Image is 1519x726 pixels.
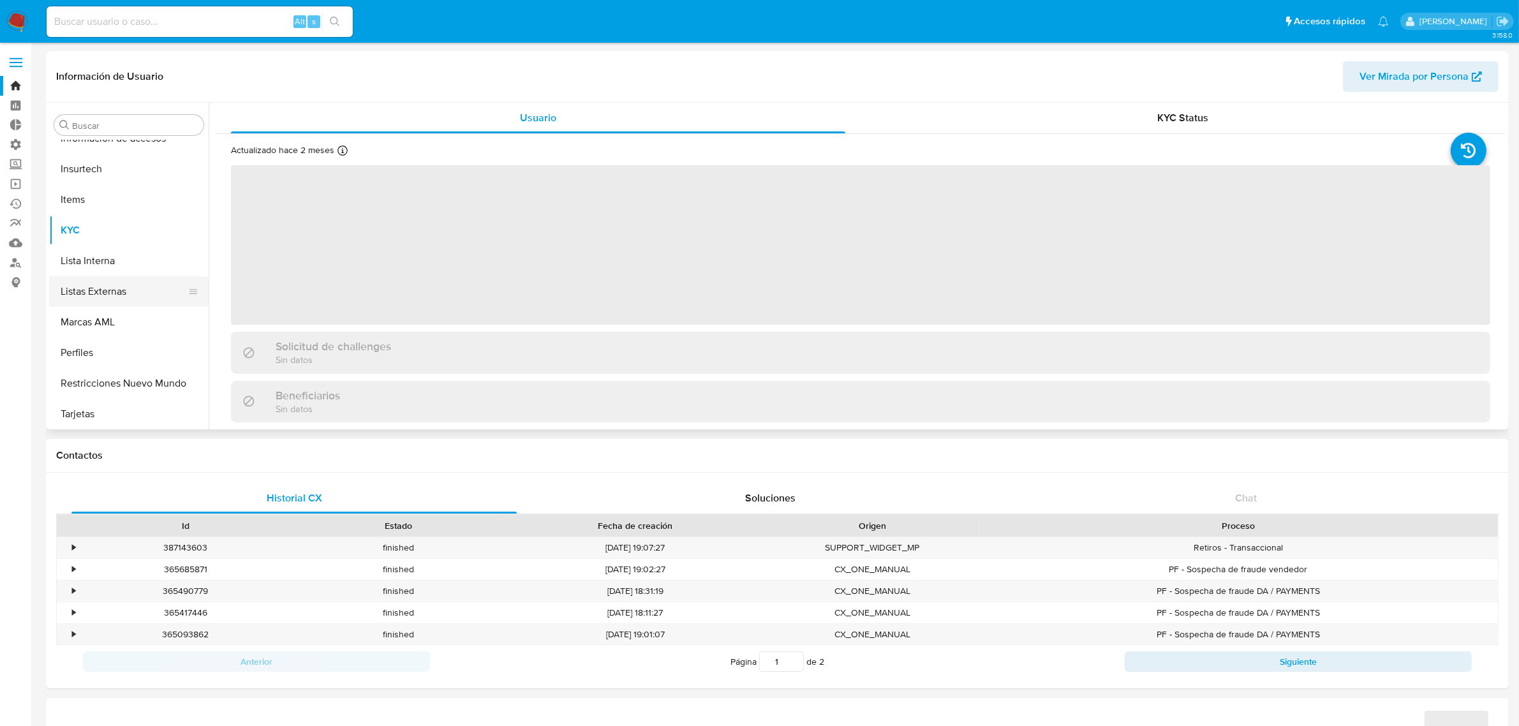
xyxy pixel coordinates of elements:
span: s [312,15,316,27]
div: Origen [775,519,970,532]
div: PF - Sospecha de fraude vendedor [979,559,1498,580]
h1: Contactos [56,449,1499,462]
div: BeneficiariosSin datos [231,381,1490,422]
button: Perfiles [49,337,209,368]
div: Solicitud de challengesSin datos [231,332,1490,373]
div: • [72,542,75,554]
button: KYC [49,215,209,246]
span: Alt [295,15,305,27]
p: Sin datos [276,353,391,366]
button: Insurtech [49,154,209,184]
div: finished [292,602,504,623]
div: • [72,628,75,641]
div: CX_ONE_MANUAL [766,624,979,645]
button: Buscar [59,120,70,130]
div: CX_ONE_MANUAL [766,581,979,602]
div: CX_ONE_MANUAL [766,559,979,580]
span: ‌ [231,165,1490,325]
span: Página de [730,651,824,672]
button: search-icon [322,13,348,31]
button: Siguiente [1125,651,1472,672]
div: 365417446 [79,602,292,623]
div: • [72,607,75,619]
div: [DATE] 19:01:07 [505,624,766,645]
span: Accesos rápidos [1294,15,1365,28]
div: Id [88,519,283,532]
span: 2 [819,655,824,668]
button: Ver Mirada por Persona [1343,61,1499,92]
input: Buscar [72,120,198,131]
p: agustin.duran@mercadolibre.com [1419,15,1492,27]
p: Sin datos [276,403,340,415]
div: [DATE] 18:11:27 [505,602,766,623]
div: • [72,585,75,597]
span: Historial CX [267,491,322,505]
span: Chat [1235,491,1257,505]
span: Usuario [520,110,556,125]
div: CX_ONE_MANUAL [766,602,979,623]
a: Notificaciones [1378,16,1389,27]
a: Salir [1496,15,1509,28]
button: Anterior [83,651,430,672]
h3: Solicitud de challenges [276,339,391,353]
div: Retiros - Transaccional [979,537,1498,558]
p: Actualizado hace 2 meses [231,144,334,156]
button: Tarjetas [49,399,209,429]
div: 365093862 [79,624,292,645]
div: Estado [300,519,495,532]
div: finished [292,559,504,580]
h1: Información de Usuario [56,70,163,83]
div: [DATE] 19:07:27 [505,537,766,558]
button: Marcas AML [49,307,209,337]
div: SUPPORT_WIDGET_MP [766,537,979,558]
div: 365490779 [79,581,292,602]
div: 365685871 [79,559,292,580]
div: • [72,563,75,575]
div: Proceso [988,519,1489,532]
div: finished [292,624,504,645]
span: Ver Mirada por Persona [1360,61,1469,92]
div: PF - Sospecha de fraude DA / PAYMENTS [979,581,1498,602]
div: PF - Sospecha de fraude DA / PAYMENTS [979,624,1498,645]
span: KYC Status [1158,110,1209,125]
span: Soluciones [745,491,796,505]
div: PF - Sospecha de fraude DA / PAYMENTS [979,602,1498,623]
div: 387143603 [79,537,292,558]
div: [DATE] 19:02:27 [505,559,766,580]
button: Listas Externas [49,276,198,307]
div: finished [292,537,504,558]
input: Buscar usuario o caso... [47,13,353,30]
h3: Beneficiarios [276,389,340,403]
button: Lista Interna [49,246,209,276]
button: Restricciones Nuevo Mundo [49,368,209,399]
div: finished [292,581,504,602]
div: Fecha de creación [514,519,757,532]
div: [DATE] 18:31:19 [505,581,766,602]
button: Items [49,184,209,215]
